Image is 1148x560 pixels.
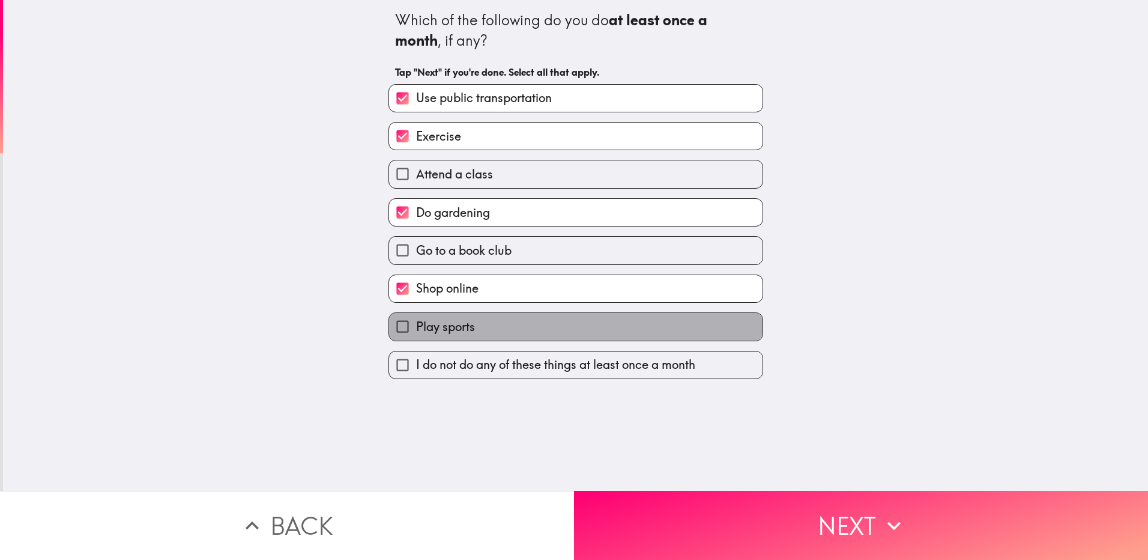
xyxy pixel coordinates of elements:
[416,90,552,106] span: Use public transportation
[574,491,1148,560] button: Next
[395,65,757,79] h6: Tap "Next" if you're done. Select all that apply.
[416,128,461,145] span: Exercise
[416,166,493,183] span: Attend a class
[389,85,763,112] button: Use public transportation
[416,356,695,373] span: I do not do any of these things at least once a month
[389,275,763,302] button: Shop online
[395,10,757,50] div: Which of the following do you do , if any?
[389,237,763,264] button: Go to a book club
[416,280,479,297] span: Shop online
[389,352,763,379] button: I do not do any of these things at least once a month
[416,242,512,259] span: Go to a book club
[389,199,763,226] button: Do gardening
[389,123,763,150] button: Exercise
[416,318,475,335] span: Play sports
[389,313,763,340] button: Play sports
[395,11,711,49] b: at least once a month
[389,160,763,187] button: Attend a class
[416,204,490,221] span: Do gardening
